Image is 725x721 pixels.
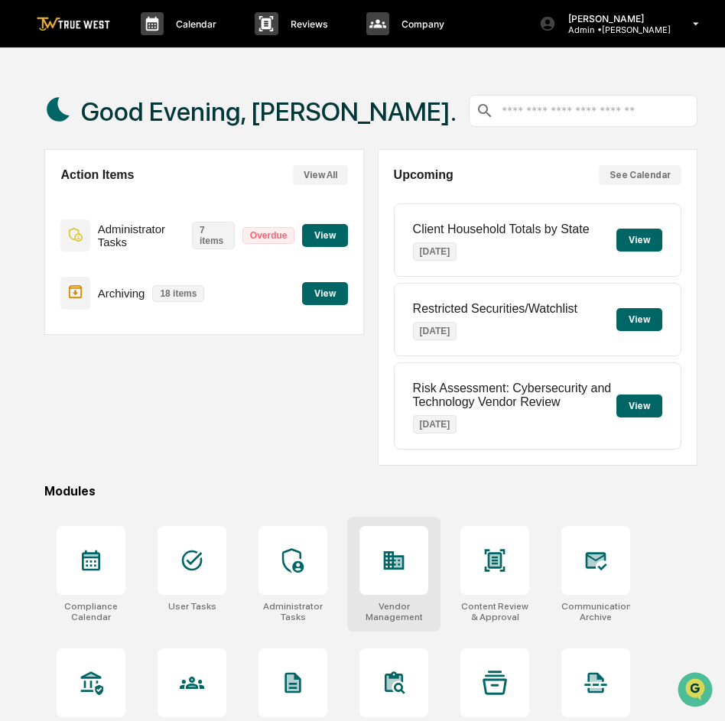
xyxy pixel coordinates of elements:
[98,222,184,248] p: Administrator Tasks
[359,601,428,622] div: Vendor Management
[152,285,204,302] p: 18 items
[9,216,102,243] a: 🔎Data Lookup
[302,285,348,300] a: View
[15,223,28,235] div: 🔎
[460,601,529,622] div: Content Review & Approval
[192,222,235,249] p: 7 items
[98,287,145,300] p: Archiving
[561,601,630,622] div: Communications Archive
[413,242,457,261] p: [DATE]
[676,671,717,712] iframe: Open customer support
[152,259,185,271] span: Pylon
[302,227,348,242] a: View
[37,17,110,31] img: logo
[413,382,616,409] p: Risk Assessment: Cybersecurity and Technology Vendor Review
[52,132,193,145] div: We're available if you need us!
[52,117,251,132] div: Start new chat
[413,222,590,236] p: Client Household Totals by State
[413,322,457,340] p: [DATE]
[15,117,43,145] img: 1746055101610-c473b297-6a78-478c-a979-82029cc54cd1
[31,193,99,208] span: Preclearance
[57,601,125,622] div: Compliance Calendar
[168,601,216,612] div: User Tasks
[105,187,196,214] a: 🗄️Attestations
[302,282,348,305] button: View
[258,601,327,622] div: Administrator Tasks
[394,168,454,182] h2: Upcoming
[15,194,28,206] div: 🖐️
[15,32,278,57] p: How can we help?
[413,302,577,316] p: Restricted Securities/Watchlist
[31,222,96,237] span: Data Lookup
[599,165,681,185] button: See Calendar
[60,168,134,182] h2: Action Items
[556,13,671,24] p: [PERSON_NAME]
[278,18,336,30] p: Reviews
[616,395,662,417] button: View
[164,18,224,30] p: Calendar
[389,18,452,30] p: Company
[44,484,697,499] div: Modules
[81,96,457,127] h1: Good Evening, [PERSON_NAME].
[302,224,348,247] button: View
[108,258,185,271] a: Powered byPylon
[111,194,123,206] div: 🗄️
[126,193,190,208] span: Attestations
[260,122,278,140] button: Start new chat
[413,415,457,434] p: [DATE]
[9,187,105,214] a: 🖐️Preclearance
[616,229,662,252] button: View
[293,165,348,185] button: View All
[556,24,671,35] p: Admin • [PERSON_NAME]
[616,308,662,331] button: View
[242,227,295,244] p: Overdue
